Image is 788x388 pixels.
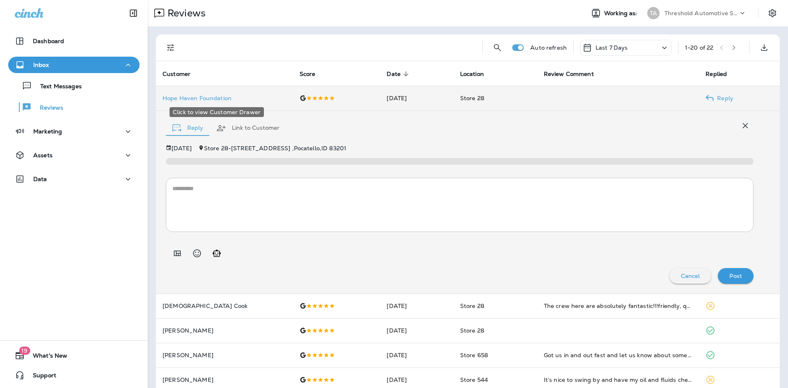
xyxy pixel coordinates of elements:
[544,376,693,384] div: It’s nice to swing by and have my oil and fluids checked. Get a top off if I’m low. Check my tire...
[380,343,453,367] td: [DATE]
[729,273,742,279] p: Post
[489,39,506,56] button: Search Reviews
[756,39,772,56] button: Export as CSV
[163,303,286,309] p: [DEMOGRAPHIC_DATA] Cook
[8,147,140,163] button: Assets
[685,44,713,51] div: 1 - 20 of 22
[163,71,190,78] span: Customer
[647,7,660,19] div: TA
[300,71,316,78] span: Score
[544,70,605,78] span: Review Comment
[33,62,49,68] p: Inbox
[166,113,210,143] button: Reply
[33,128,62,135] p: Marketing
[172,145,192,152] p: [DATE]
[380,86,453,110] td: [DATE]
[681,273,700,279] p: Cancel
[300,70,326,78] span: Score
[8,347,140,364] button: 19What's New
[25,352,67,362] span: What's New
[204,145,346,152] span: Store 28 - [STREET_ADDRESS] , Pocatello , ID 83201
[19,347,30,355] span: 19
[664,10,738,16] p: Threshold Automotive Service dba Grease Monkey
[163,377,286,383] p: [PERSON_NAME]
[460,302,484,310] span: Store 28
[8,367,140,383] button: Support
[596,44,628,51] p: Last 7 Days
[8,33,140,49] button: Dashboard
[8,77,140,94] button: Text Messages
[33,176,47,182] p: Data
[25,372,56,382] span: Support
[163,70,201,78] span: Customer
[718,268,754,284] button: Post
[8,123,140,140] button: Marketing
[8,99,140,116] button: Reviews
[163,327,286,334] p: [PERSON_NAME]
[122,5,145,21] button: Collapse Sidebar
[544,71,594,78] span: Review Comment
[460,376,488,383] span: Store 544
[32,104,63,112] p: Reviews
[163,95,286,101] p: Hope Haven Foundation
[163,39,179,56] button: Filters
[387,70,411,78] span: Date
[189,245,205,262] button: Select an emoji
[164,7,206,19] p: Reviews
[33,38,64,44] p: Dashboard
[604,10,639,17] span: Working as:
[380,318,453,343] td: [DATE]
[380,294,453,318] td: [DATE]
[706,70,738,78] span: Replied
[387,71,401,78] span: Date
[170,107,264,117] div: Click to view Customer Drawer
[163,95,286,101] div: Click to view Customer Drawer
[460,71,484,78] span: Location
[669,268,712,284] button: Cancel
[460,351,488,359] span: Store 658
[33,152,53,158] p: Assets
[8,171,140,187] button: Data
[163,352,286,358] p: [PERSON_NAME]
[765,6,780,21] button: Settings
[210,113,286,143] button: Link to Customer
[208,245,225,262] button: Generate AI response
[460,94,484,102] span: Store 28
[32,83,82,91] p: Text Messages
[544,302,693,310] div: The crew here are absolutely fantastic!!!friendly, quick and on top of things. The girl there is ...
[706,71,727,78] span: Replied
[544,351,693,359] div: Got us in and out fast and let us know about some problems we had.
[8,57,140,73] button: Inbox
[460,70,495,78] span: Location
[169,245,186,262] button: Add in a premade template
[530,44,567,51] p: Auto refresh
[460,327,484,334] span: Store 28
[714,95,733,101] p: Reply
